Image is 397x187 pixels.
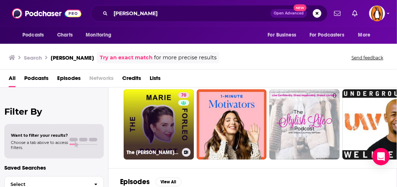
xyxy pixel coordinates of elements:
[305,28,355,42] button: open menu
[12,7,81,20] img: Podchaser - Follow, Share and Rate Podcasts
[178,92,189,98] a: 70
[154,54,217,62] span: for more precise results
[81,28,121,42] button: open menu
[120,177,150,186] h2: Episodes
[9,72,16,87] a: All
[51,54,94,61] h3: [PERSON_NAME]
[91,5,328,22] div: Search podcasts, credits, & more...
[11,133,68,138] span: Want to filter your results?
[4,164,104,171] p: Saved Searches
[22,30,44,40] span: Podcasts
[89,72,114,87] span: Networks
[57,30,73,40] span: Charts
[353,28,380,42] button: open menu
[333,92,337,157] div: 0
[124,89,194,160] a: 70The [PERSON_NAME] Podcast
[11,140,68,150] span: Choose a tab above to access filters.
[17,28,53,42] button: open menu
[150,72,161,87] a: Lists
[52,28,77,42] a: Charts
[349,55,385,61] button: Send feedback
[24,54,42,61] h3: Search
[262,28,305,42] button: open menu
[268,30,296,40] span: For Business
[270,9,307,18] button: Open AdvancedNew
[120,177,182,186] a: EpisodesView All
[349,7,360,20] a: Show notifications dropdown
[5,182,88,187] span: Select
[100,54,153,62] a: Try an exact match
[274,12,304,15] span: Open Advanced
[372,148,390,165] div: Open Intercom Messenger
[4,106,104,117] h2: Filter By
[358,30,371,40] span: More
[155,178,182,186] button: View All
[369,5,385,21] button: Show profile menu
[57,72,81,87] a: Episodes
[24,72,48,87] a: Podcasts
[127,149,179,156] h3: The [PERSON_NAME] Podcast
[111,8,270,19] input: Search podcasts, credits, & more...
[369,5,385,21] span: Logged in as penguin_portfolio
[310,30,344,40] span: For Podcasters
[331,7,343,20] a: Show notifications dropdown
[294,4,307,11] span: New
[369,5,385,21] img: User Profile
[181,92,186,99] span: 70
[86,30,111,40] span: Monitoring
[122,72,141,87] a: Credits
[269,89,340,160] a: 0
